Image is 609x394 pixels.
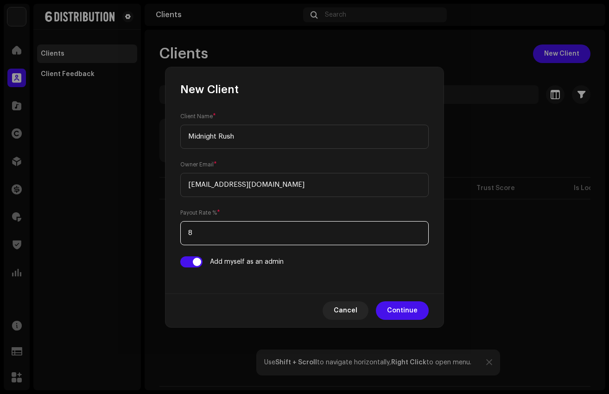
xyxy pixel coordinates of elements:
[180,82,239,97] span: New Client
[180,125,429,149] input: Enter Client name
[180,173,429,197] input: Enter email
[387,301,418,320] span: Continue
[180,160,214,169] small: Owner Email
[210,258,284,266] div: Add myself as an admin
[180,221,429,245] input: Enter payout rate %
[323,301,368,320] button: Cancel
[180,208,217,217] small: Payout Rate %
[376,301,429,320] button: Continue
[180,112,213,121] small: Client Name
[334,301,357,320] span: Cancel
